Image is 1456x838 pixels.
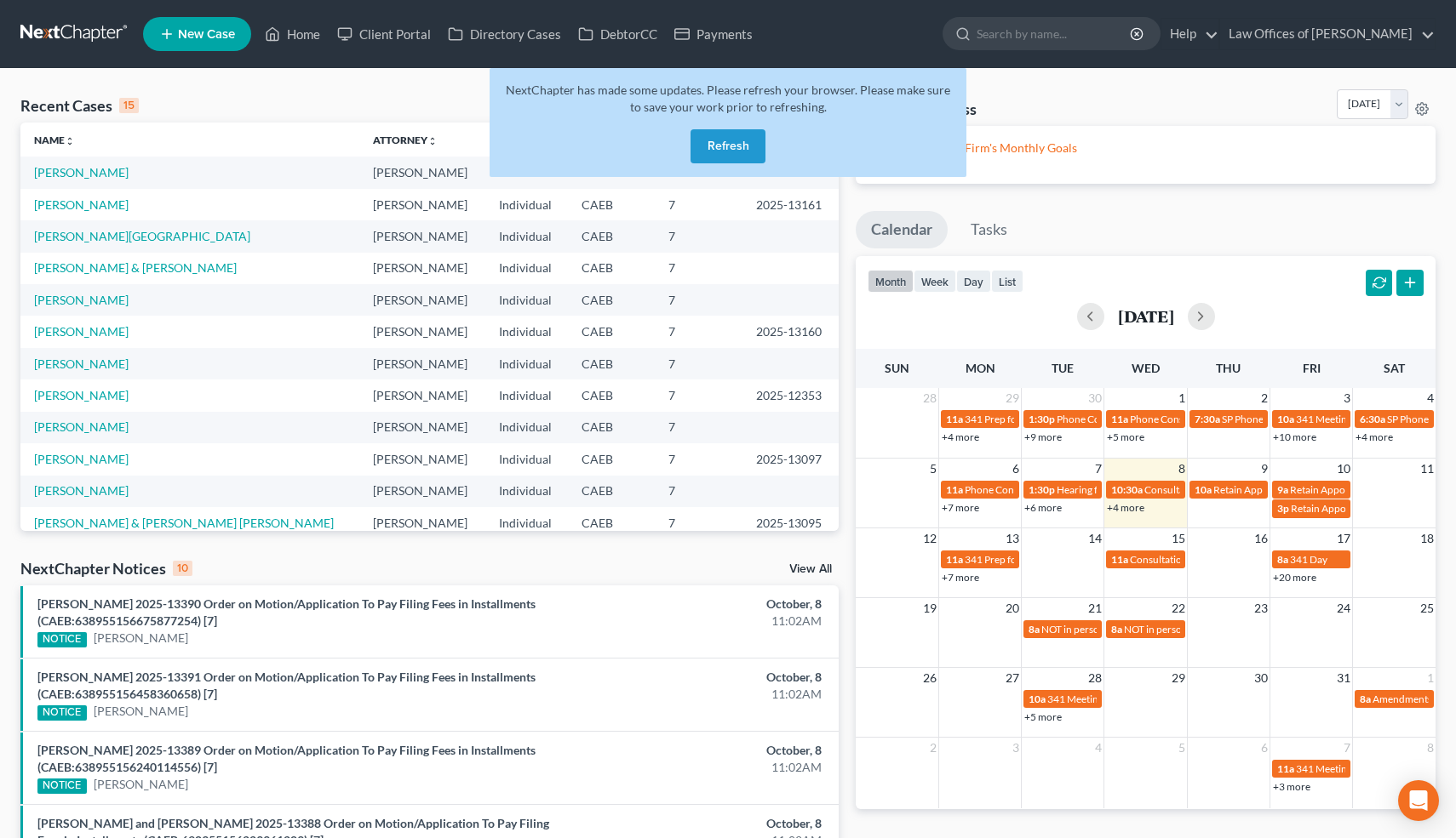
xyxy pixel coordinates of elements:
[506,83,950,114] span: NextChapter has made some updates. Please refresh your browser. Please make sure to save your wor...
[568,476,655,507] td: CAEB
[1290,553,1327,566] span: 341 Day
[329,19,439,49] a: Client Portal
[1195,413,1220,425] span: 7:30a
[1277,502,1289,515] span: 3p
[359,412,485,443] td: [PERSON_NAME]
[1356,430,1393,443] a: +4 more
[1047,693,1291,705] span: 341 Meeting for [PERSON_NAME] & [PERSON_NAME]
[1259,388,1270,408] span: 2
[1177,459,1187,479] span: 8
[34,229,250,243] a: [PERSON_NAME][GEOGRAPHIC_DATA]
[1216,361,1241,375] span: Thu
[359,220,485,252] td: [PERSON_NAME]
[359,284,485,316] td: [PERSON_NAME]
[1004,388,1021,408] span: 29
[965,483,1150,496] span: Phone Consultation for [PERSON_NAME]
[956,270,991,293] button: day
[742,507,839,539] td: 2025-13095
[94,630,188,647] a: [PERSON_NAME]
[568,253,655,284] td: CAEB
[34,324,129,339] a: [PERSON_NAME]
[256,19,329,49] a: Home
[946,553,963,566] span: 11a
[373,134,438,146] a: Attorneyunfold_more
[942,430,979,443] a: +4 more
[568,412,655,443] td: CAEB
[942,501,979,514] a: +7 more
[965,413,1103,425] span: 341 Prep for [PERSON_NAME]
[571,759,822,776] div: 11:02AM
[485,157,568,188] td: Individual
[655,253,743,284] td: 7
[34,516,334,530] a: [PERSON_NAME] & [PERSON_NAME] [PERSON_NAME]
[928,459,938,479] span: 5
[1273,571,1316,584] a: +20 more
[885,361,909,375] span: Sun
[977,18,1132,49] input: Search by name...
[485,379,568,411] td: Individual
[34,134,75,146] a: Nameunfold_more
[1093,459,1103,479] span: 7
[1419,598,1436,619] span: 25
[37,632,87,647] div: NOTICE
[37,743,536,774] a: [PERSON_NAME] 2025-13389 Order on Motion/Application To Pay Filing Fees in Installments (CAEB:638...
[485,284,568,316] td: Individual
[485,507,568,539] td: Individual
[1107,430,1144,443] a: +5 more
[1419,528,1436,549] span: 18
[1029,413,1055,425] span: 1:30p
[856,211,948,248] a: Calendar
[1111,553,1128,566] span: 11a
[1107,501,1144,514] a: +4 more
[914,270,956,293] button: week
[37,705,87,721] div: NOTICE
[655,412,743,443] td: 7
[1360,413,1385,425] span: 6:30a
[1273,430,1316,443] a: +10 more
[173,561,192,576] div: 10
[1004,528,1021,549] span: 13
[359,476,485,507] td: [PERSON_NAME]
[570,19,666,49] a: DebtorCC
[655,443,743,475] td: 7
[1111,413,1128,425] span: 11a
[1170,528,1187,549] span: 15
[1130,413,1316,425] span: Phone Consultation for [PERSON_NAME]
[742,379,839,411] td: 2025-12353
[921,598,938,619] span: 19
[359,316,485,347] td: [PERSON_NAME]
[1259,738,1270,758] span: 6
[1277,553,1288,566] span: 8a
[485,316,568,347] td: Individual
[921,528,938,549] span: 12
[571,613,822,630] div: 11:02AM
[1303,361,1321,375] span: Fri
[1024,501,1062,514] a: +6 more
[568,379,655,411] td: CAEB
[1057,483,1280,496] span: Hearing for [PERSON_NAME] & [PERSON_NAME]
[655,220,743,252] td: 7
[655,189,743,220] td: 7
[568,189,655,220] td: CAEB
[742,189,839,220] td: 2025-13161
[1342,388,1352,408] span: 3
[34,388,129,402] a: [PERSON_NAME]
[1259,459,1270,479] span: 9
[1086,528,1103,549] span: 14
[655,284,743,316] td: 7
[20,558,192,579] div: NextChapter Notices
[655,507,743,539] td: 7
[921,668,938,688] span: 26
[1425,388,1436,408] span: 4
[34,419,129,434] a: [PERSON_NAME]
[921,388,938,408] span: 28
[1052,361,1074,375] span: Tue
[1222,413,1420,425] span: SP Phone Consultation for [PERSON_NAME]
[1111,483,1143,496] span: 10:30a
[34,483,129,498] a: [PERSON_NAME]
[427,136,438,146] i: unfold_more
[655,316,743,347] td: 7
[34,165,129,180] a: [PERSON_NAME]
[666,19,761,49] a: Payments
[1220,19,1435,49] a: Law Offices of [PERSON_NAME]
